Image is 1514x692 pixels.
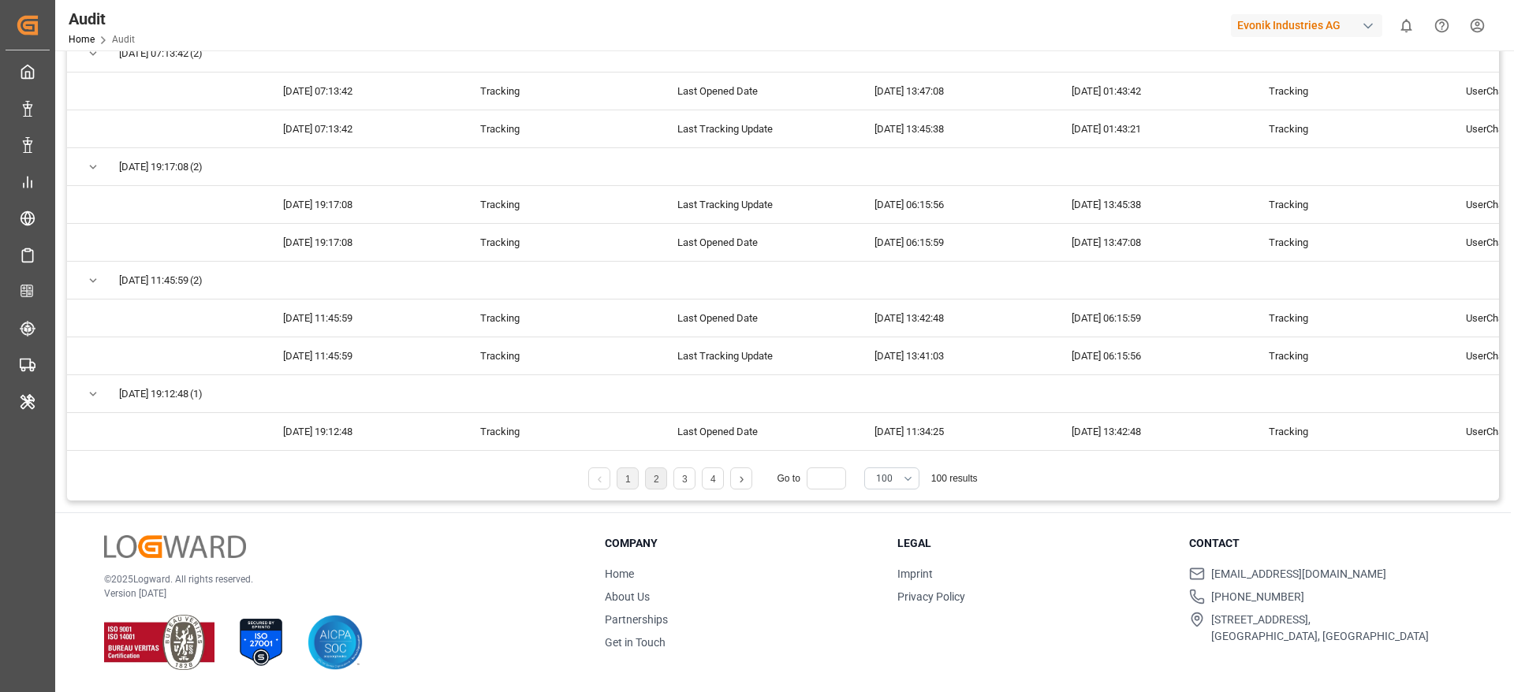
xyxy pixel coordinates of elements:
[264,186,461,223] div: [DATE] 19:17:08
[1053,186,1250,223] div: [DATE] 13:45:38
[1389,8,1424,43] button: show 0 new notifications
[119,376,188,412] span: [DATE] 19:12:48
[104,535,246,558] img: Logward Logo
[658,299,856,337] div: Last Opened Date
[69,7,135,31] div: Audit
[1053,73,1250,110] div: [DATE] 01:43:42
[856,73,1053,110] div: [DATE] 13:47:08
[264,413,461,450] div: [DATE] 19:12:48
[1053,337,1250,374] div: [DATE] 06:15:56
[308,615,363,670] img: AICPA SOC
[658,73,856,110] div: Last Opened Date
[119,149,188,185] span: [DATE] 19:17:08
[897,567,933,580] a: Imprint
[605,636,666,649] a: Get in Touch
[658,413,856,450] div: Last Opened Date
[625,474,631,485] a: 1
[461,186,658,223] div: Tracking
[605,567,634,580] a: Home
[682,474,688,485] a: 3
[190,149,203,185] span: (2)
[461,413,658,450] div: Tracking
[190,376,203,412] span: (1)
[856,299,1053,337] div: [DATE] 13:42:48
[1231,10,1389,40] button: Evonik Industries AG
[605,535,878,552] h3: Company
[1211,589,1304,605] span: [PHONE_NUMBER]
[119,35,188,72] span: [DATE] 07:13:42
[461,337,658,374] div: Tracking
[856,110,1053,147] div: [DATE] 13:45:38
[856,186,1053,223] div: [DATE] 06:15:56
[658,224,856,261] div: Last Opened Date
[1211,612,1429,645] span: [STREET_ADDRESS], [GEOGRAPHIC_DATA], [GEOGRAPHIC_DATA]
[617,467,639,489] li: 1
[1053,224,1250,261] div: [DATE] 13:47:08
[702,467,724,489] li: 4
[1053,299,1250,337] div: [DATE] 06:15:59
[1250,110,1447,147] div: Tracking
[69,34,95,45] a: Home
[1250,413,1447,450] div: Tracking
[233,615,289,670] img: ISO 27001 Certification
[461,73,658,110] div: Tracking
[710,474,716,485] a: 4
[605,613,668,626] a: Partnerships
[1231,14,1382,37] div: Evonik Industries AG
[658,337,856,374] div: Last Tracking Update
[104,615,214,670] img: ISO 9001 & ISO 14001 Certification
[864,467,919,489] button: open menu
[119,262,188,299] span: [DATE] 11:45:59
[673,467,695,489] li: 3
[1250,224,1447,261] div: Tracking
[730,467,752,489] li: Next Page
[1211,566,1386,582] span: [EMAIL_ADDRESS][DOMAIN_NAME]
[461,224,658,261] div: Tracking
[897,535,1170,552] h3: Legal
[605,590,650,603] a: About Us
[1053,413,1250,450] div: [DATE] 13:42:48
[897,590,965,603] a: Privacy Policy
[264,299,461,337] div: [DATE] 11:45:59
[190,262,203,299] span: (2)
[588,467,610,489] li: Previous Page
[104,572,565,586] p: © 2025 Logward. All rights reserved.
[645,467,667,489] li: 2
[1250,337,1447,374] div: Tracking
[1250,73,1447,110] div: Tracking
[190,35,203,72] span: (2)
[1189,535,1462,552] h3: Contact
[264,73,461,110] div: [DATE] 07:13:42
[856,413,1053,450] div: [DATE] 11:34:25
[658,186,856,223] div: Last Tracking Update
[658,110,856,147] div: Last Tracking Update
[104,586,565,601] p: Version [DATE]
[1053,110,1250,147] div: [DATE] 01:43:21
[856,337,1053,374] div: [DATE] 13:41:03
[1250,299,1447,337] div: Tracking
[264,110,461,147] div: [DATE] 07:13:42
[777,467,852,489] div: Go to
[1424,8,1460,43] button: Help Center
[1250,186,1447,223] div: Tracking
[461,299,658,337] div: Tracking
[856,224,1053,261] div: [DATE] 06:15:59
[876,471,893,486] span: 100
[654,474,659,485] a: 2
[264,337,461,374] div: [DATE] 11:45:59
[931,473,978,484] span: 100 results
[461,110,658,147] div: Tracking
[264,224,461,261] div: [DATE] 19:17:08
